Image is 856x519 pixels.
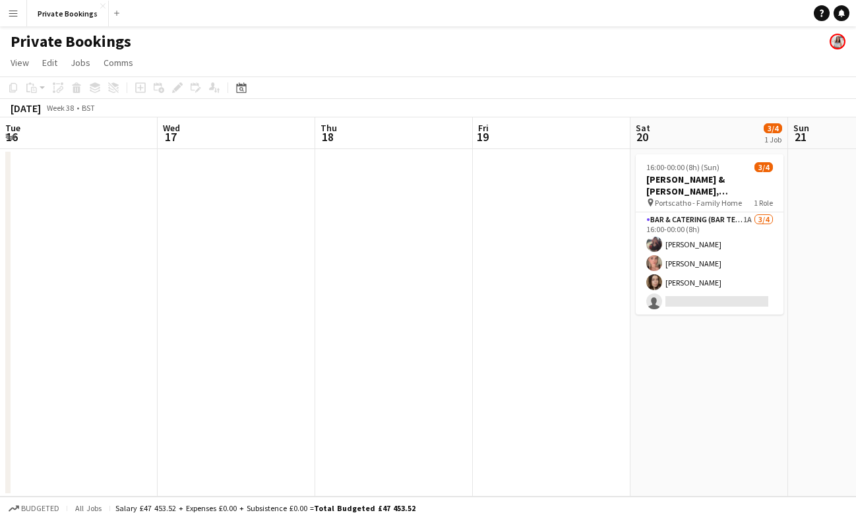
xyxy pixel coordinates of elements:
[161,129,180,144] span: 17
[65,54,96,71] a: Jobs
[104,57,133,69] span: Comms
[314,503,415,513] span: Total Budgeted £47 453.52
[42,57,57,69] span: Edit
[3,129,20,144] span: 16
[11,57,29,69] span: View
[793,122,809,134] span: Sun
[44,103,76,113] span: Week 38
[655,198,742,208] span: Portscatho - Family Home
[319,129,337,144] span: 18
[636,154,783,315] app-job-card: 16:00-00:00 (8h) (Sun)3/4[PERSON_NAME] & [PERSON_NAME], Portscatho, [DATE] Portscatho - Family Ho...
[7,501,61,516] button: Budgeted
[754,198,773,208] span: 1 Role
[73,503,104,513] span: All jobs
[82,103,95,113] div: BST
[11,32,131,51] h1: Private Bookings
[634,129,650,144] span: 20
[636,212,783,315] app-card-role: Bar & Catering (Bar Tender)1A3/416:00-00:00 (8h)[PERSON_NAME][PERSON_NAME][PERSON_NAME]
[754,162,773,172] span: 3/4
[830,34,845,49] app-user-avatar: Jordan Pike
[5,54,34,71] a: View
[764,135,781,144] div: 1 Job
[98,54,138,71] a: Comms
[636,173,783,197] h3: [PERSON_NAME] & [PERSON_NAME], Portscatho, [DATE]
[5,122,20,134] span: Tue
[476,129,489,144] span: 19
[791,129,809,144] span: 21
[321,122,337,134] span: Thu
[37,54,63,71] a: Edit
[478,122,489,134] span: Fri
[163,122,180,134] span: Wed
[115,503,415,513] div: Salary £47 453.52 + Expenses £0.00 + Subsistence £0.00 =
[764,123,782,133] span: 3/4
[646,162,719,172] span: 16:00-00:00 (8h) (Sun)
[11,102,41,115] div: [DATE]
[71,57,90,69] span: Jobs
[636,122,650,134] span: Sat
[21,504,59,513] span: Budgeted
[27,1,109,26] button: Private Bookings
